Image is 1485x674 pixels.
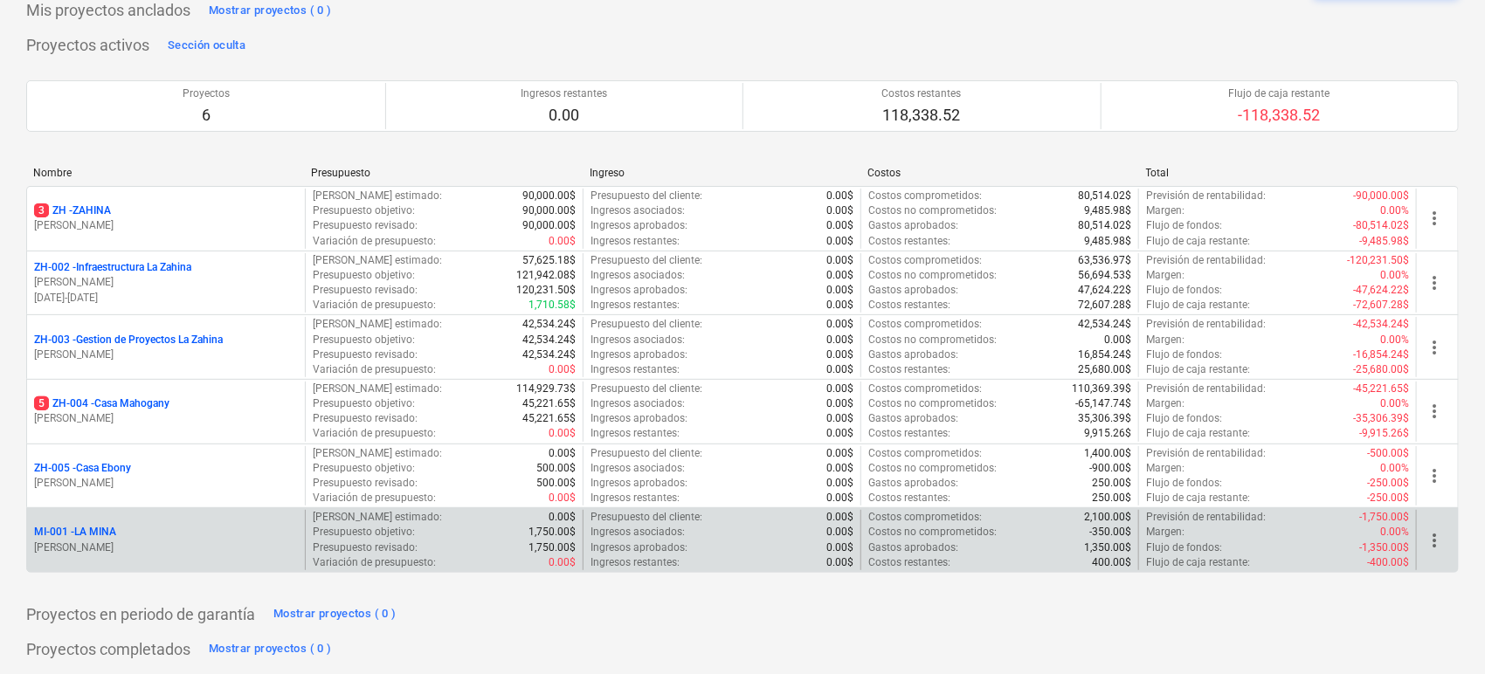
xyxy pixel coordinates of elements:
p: Ingresos restantes : [591,234,680,249]
p: Flujo de caja restante : [1146,426,1250,441]
p: Ingresos aprobados : [591,411,687,426]
p: Costos no comprometidos : [868,333,997,347]
p: -9,915.26$ [1359,426,1409,441]
p: -900.00$ [1089,461,1131,476]
p: 250.00$ [1092,491,1131,505]
p: 250.00$ [1092,476,1131,491]
p: Previsión de rentabilidad : [1146,510,1266,525]
p: Gastos aprobados : [868,476,958,491]
p: 56,694.53$ [1078,268,1131,283]
p: Presupuesto objetivo : [313,525,415,540]
p: 0.00$ [826,203,853,218]
p: -45,221.65$ [1353,382,1409,396]
p: 35,306.39$ [1078,411,1131,426]
p: -80,514.02$ [1353,218,1409,233]
p: 0.00$ [826,298,853,313]
p: Ingresos restantes : [591,426,680,441]
p: Costos restantes : [868,362,950,377]
p: Ingresos aprobados : [591,476,687,491]
p: 45,221.65$ [522,396,576,411]
p: 120,231.50$ [516,283,576,298]
div: MI-001 -LA MINA[PERSON_NAME] [34,525,298,554]
p: Presupuesto objetivo : [313,461,415,476]
div: ZH-005 -Casa Ebony[PERSON_NAME] [34,461,298,491]
div: ZH-002 -Infraestructura La Zahina[PERSON_NAME][DATE]-[DATE] [34,260,298,305]
p: 0.00$ [826,476,853,491]
p: Margen : [1146,333,1185,347]
p: Costos no comprometidos : [868,461,997,476]
p: 6 [183,105,230,126]
p: Flujo de caja restante : [1146,234,1250,249]
p: Flujo de caja restante [1229,86,1330,101]
div: Mostrar proyectos ( 0 ) [273,604,397,624]
p: Variación de presupuesto : [313,426,436,441]
p: 80,514.02$ [1078,189,1131,203]
p: 110,369.39$ [1072,382,1131,396]
p: Gastos aprobados : [868,347,958,362]
p: Presupuesto revisado : [313,283,418,298]
div: ZH-003 -Gestion de Proyectos La Zahina[PERSON_NAME] [34,333,298,362]
p: MI-001 - LA MINA [34,525,116,540]
p: -350.00$ [1089,525,1131,540]
p: 0.00$ [549,491,576,505]
p: [PERSON_NAME] estimado : [313,382,442,396]
p: -42,534.24$ [1353,317,1409,332]
p: Ingresos restantes : [591,362,680,377]
p: [PERSON_NAME] [34,540,298,555]
p: ZH - ZAHINA [34,203,111,218]
p: Proyectos completados [26,639,190,660]
p: Flujo de fondos : [1146,218,1222,233]
p: 42,534.24$ [522,317,576,332]
p: 0.00$ [826,218,853,233]
p: Proyectos activos [26,35,149,56]
p: Flujo de caja restante : [1146,491,1250,505]
p: Costos comprometidos : [868,253,982,268]
p: -9,485.98$ [1359,234,1409,249]
p: Flujo de caja restante : [1146,298,1250,313]
p: 42,534.24$ [522,347,576,362]
p: Gastos aprobados : [868,411,958,426]
p: Previsión de rentabilidad : [1146,382,1266,396]
p: 114,929.73$ [516,382,576,396]
span: more_vert [1424,208,1445,229]
p: Presupuesto revisado : [313,476,418,491]
p: Ingresos restantes : [591,298,680,313]
p: -16,854.24$ [1353,347,1409,362]
p: 57,625.18$ [522,253,576,268]
p: ZH-002 - Infraestructura La Zahina [34,260,191,275]
div: Mostrar proyectos ( 0 ) [209,639,332,659]
p: Ingresos restantes : [591,491,680,505]
p: ZH-003 - Gestion de Proyectos La Zahina [34,333,223,347]
p: 0.00$ [826,396,853,411]
p: Costos comprometidos : [868,317,982,332]
p: 90,000.00$ [522,218,576,233]
p: Presupuesto del cliente : [591,510,702,525]
p: Presupuesto revisado : [313,411,418,426]
p: 0.00$ [826,411,853,426]
p: 0.00$ [826,234,853,249]
span: 5 [34,396,49,410]
p: Gastos aprobados : [868,218,958,233]
p: -90,000.00$ [1353,189,1409,203]
p: Costos restantes : [868,491,950,505]
p: 0.00$ [549,426,576,441]
p: 0.00% [1380,268,1409,283]
p: 0.00% [1380,203,1409,218]
p: [PERSON_NAME] estimado : [313,510,442,525]
p: -120,231.50$ [1347,253,1409,268]
p: 1,400.00$ [1084,446,1131,461]
p: 0.00$ [826,189,853,203]
p: Margen : [1146,396,1185,411]
p: Costos comprometidos : [868,446,982,461]
p: 0.00$ [826,333,853,347]
p: 9,485.98$ [1084,234,1131,249]
p: Costos comprometidos : [868,189,982,203]
p: 1,710.58$ [528,298,576,313]
p: -1,750.00$ [1359,510,1409,525]
p: ZH-005 - Casa Ebony [34,461,131,476]
p: Margen : [1146,525,1185,540]
p: ZH-004 - Casa Mahogany [34,396,169,411]
div: 5ZH-004 -Casa Mahogany[PERSON_NAME] [34,396,298,426]
p: [PERSON_NAME] [34,476,298,491]
p: Ingresos asociados : [591,333,685,347]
